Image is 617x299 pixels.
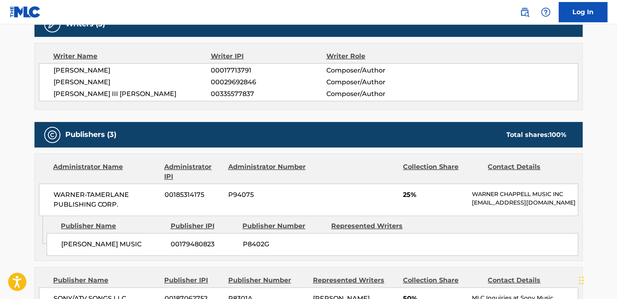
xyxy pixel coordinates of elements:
[326,66,431,75] span: Composer/Author
[403,276,482,285] div: Collection Share
[242,221,325,231] div: Publisher Number
[61,239,165,249] span: [PERSON_NAME] MUSIC
[403,162,482,182] div: Collection Share
[54,66,211,75] span: [PERSON_NAME]
[488,162,566,182] div: Contact Details
[326,51,431,61] div: Writer Role
[164,162,222,182] div: Administrator IPI
[313,276,397,285] div: Represented Writers
[54,190,159,209] span: WARNER-TAMERLANE PUBLISHING CORP.
[541,7,551,17] img: help
[559,2,607,22] a: Log In
[47,130,57,140] img: Publishers
[516,4,533,20] a: Public Search
[506,130,566,140] div: Total shares:
[54,77,211,87] span: [PERSON_NAME]
[54,89,211,99] span: [PERSON_NAME] III [PERSON_NAME]
[171,239,236,249] span: 00179480823
[576,260,617,299] iframe: Chat Widget
[326,89,431,99] span: Composer/Author
[488,276,566,285] div: Contact Details
[403,190,466,200] span: 25%
[331,221,414,231] div: Represented Writers
[520,7,529,17] img: search
[549,131,566,139] span: 100 %
[211,77,326,87] span: 00029692846
[472,190,578,199] p: WARNER CHAPPELL MUSIC INC
[579,268,584,293] div: Drag
[53,162,158,182] div: Administrator Name
[164,276,222,285] div: Publisher IPI
[211,89,326,99] span: 00335577837
[211,66,326,75] span: 00017713791
[53,51,211,61] div: Writer Name
[228,190,307,200] span: P94075
[170,221,236,231] div: Publisher IPI
[165,190,222,200] span: 00185314175
[242,239,325,249] span: P8402G
[61,221,164,231] div: Publisher Name
[65,130,116,139] h5: Publishers (3)
[10,6,41,18] img: MLC Logo
[53,276,158,285] div: Publisher Name
[326,77,431,87] span: Composer/Author
[211,51,326,61] div: Writer IPI
[228,276,306,285] div: Publisher Number
[228,162,306,182] div: Administrator Number
[538,4,554,20] div: Help
[472,199,578,207] p: [EMAIL_ADDRESS][DOMAIN_NAME]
